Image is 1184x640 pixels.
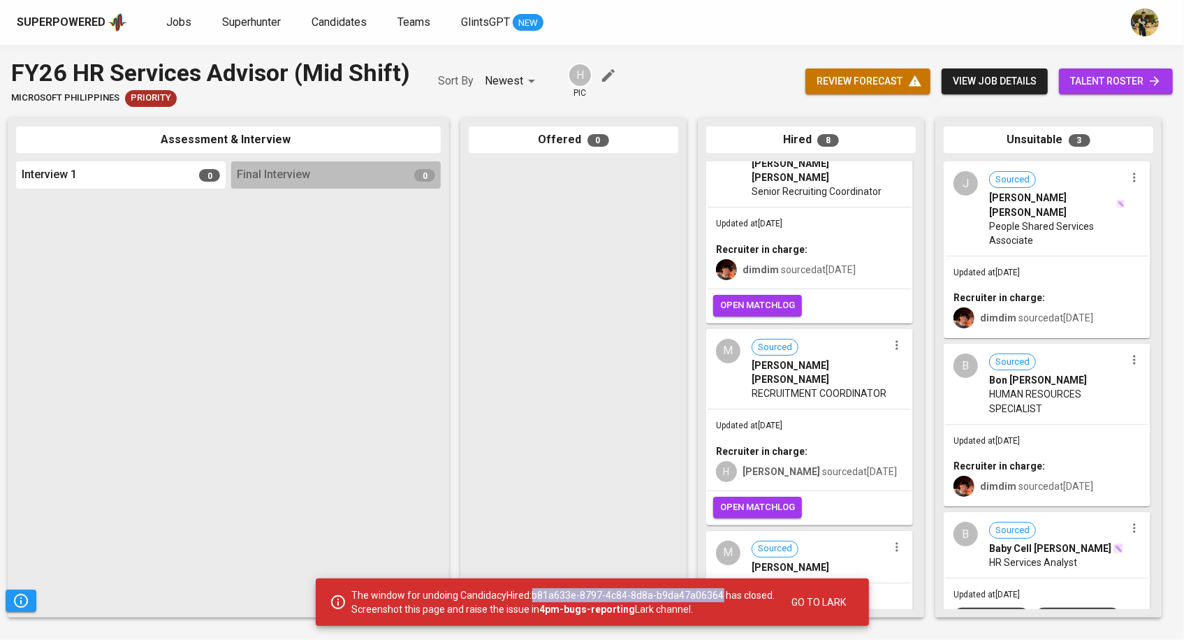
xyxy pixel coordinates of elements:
img: diemas@glints.com [716,259,737,280]
div: Offered [469,126,678,154]
p: Sort By [438,73,474,89]
span: Updated at [DATE] [953,268,1020,277]
span: Sourced [752,542,798,555]
button: open matchlog [713,497,802,518]
span: Updated at [DATE] [953,590,1020,599]
span: Final Interview [237,167,310,183]
span: HUMAN RESOURCES SPECIALIST [989,387,1125,415]
span: Sourced [990,356,1035,369]
div: B [953,354,978,378]
b: dimdim [743,264,779,275]
button: open matchlog [713,295,802,317]
span: RECRUITMENT COORDINATOR [752,386,886,400]
span: Updated at [DATE] [953,436,1020,446]
img: diemas@glints.com [953,476,974,497]
b: dimdim [980,481,1016,492]
div: H [568,63,592,87]
a: Jobs [166,14,194,31]
div: JSourced[PERSON_NAME] [PERSON_NAME]People Shared Services AssociateUpdated at[DATE]Recruiter in c... [944,161,1150,338]
button: view job details [942,68,1048,94]
span: GlintsGPT [461,15,510,29]
a: Candidates [312,14,370,31]
span: Superhunter [222,15,281,29]
span: Sourced [990,524,1035,537]
p: The window for undoing CandidacyHired:b81a633e-8797-4c84-8d8a-b9da47a06364 has closed. Screenshot... [352,588,775,616]
div: [PERSON_NAME] [PERSON_NAME]Senior Recruiting CoordinatorUpdated at[DATE]Recruiter in charge:dimdi... [706,127,913,323]
b: Recruiter in charge: [716,446,807,457]
p: Newest [485,73,523,89]
span: HR Services Analyst [989,555,1077,569]
span: Interview 1 [22,167,77,183]
span: Senior Recruiting Coordinator [752,184,882,198]
span: [PERSON_NAME] [PERSON_NAME] [989,191,1115,219]
span: sourced at [DATE] [980,312,1093,323]
span: talent roster [1070,73,1162,90]
b: Recruiter in charge: [716,244,807,255]
div: BSourcedBon [PERSON_NAME]HUMAN RESOURCES SPECIALISTUpdated at[DATE]Recruiter in charge:dimdim sou... [944,344,1150,507]
button: Go to Lark [787,588,852,616]
div: Newest [485,68,540,94]
span: 0 [587,134,609,147]
span: sourced at [DATE] [743,264,856,275]
div: MSourced[PERSON_NAME] [PERSON_NAME]RECRUITMENT COORDINATORUpdated at[DATE]Recruiter in charge:H[P... [706,329,913,525]
img: magic_wand.svg [1116,199,1125,208]
div: Superpowered [17,15,105,31]
div: H [716,461,737,482]
span: Jobs [166,15,191,29]
div: Unsuitable [944,126,1153,154]
b: Recruiter in charge: [953,292,1045,303]
span: Candidates [312,15,367,29]
div: pic [568,63,592,99]
span: Microsoft Philippines [11,92,119,105]
span: 3 [1069,134,1090,147]
img: app logo [108,12,127,33]
b: Recruiter in charge: [953,460,1045,472]
div: M [716,541,740,565]
span: open matchlog [720,500,795,516]
div: FY26 HR Services Advisor (Mid Shift) [11,56,410,90]
b: [PERSON_NAME] [743,466,820,477]
span: Priority [125,92,177,105]
span: 8 [817,134,839,147]
div: J [953,171,978,196]
span: Bon [PERSON_NAME] [989,373,1087,387]
span: 0 [414,169,435,182]
img: diemas@glints.com [953,307,974,328]
a: Superpoweredapp logo [17,12,127,33]
a: GlintsGPT NEW [461,14,543,31]
a: Teams [397,14,433,31]
span: [PERSON_NAME] [752,560,829,574]
span: open matchlog [720,298,795,314]
div: M [716,339,740,363]
a: Superhunter [222,14,284,31]
span: NEW [513,16,543,30]
b: dimdim [980,312,1016,323]
img: magic_wand.svg [1113,543,1124,554]
span: view job details [953,73,1037,90]
button: Pipeline Triggers [6,590,36,612]
button: review forecast [805,68,930,94]
span: People Shared Services Associate [989,219,1125,247]
span: [PERSON_NAME] [PERSON_NAME] [752,358,888,386]
div: Assessment & Interview [16,126,441,154]
div: Hired [706,126,916,154]
a: talent roster [1059,68,1173,94]
span: Updated at [DATE] [716,421,782,430]
span: sourced at [DATE] [980,481,1093,492]
span: [PERSON_NAME] [PERSON_NAME] [752,157,888,184]
span: Go to Lark [792,594,847,611]
span: Baby Cell [PERSON_NAME] [989,541,1111,555]
span: Teams [397,15,430,29]
span: review forecast [817,73,919,90]
span: Sourced [990,173,1035,187]
div: New Job received from Demand Team [125,90,177,107]
span: Updated at [DATE] [716,219,782,228]
img: yongcheng@glints.com [1131,8,1159,36]
span: 0 [199,169,220,182]
div: B [953,522,978,546]
span: sourced at [DATE] [743,466,897,477]
b: 4pm-bugs-reporting [540,604,636,615]
span: Sourced [752,341,798,354]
